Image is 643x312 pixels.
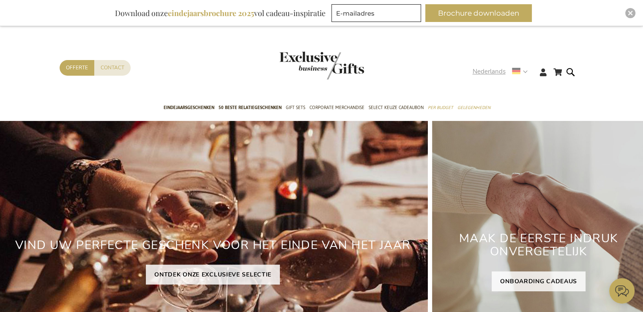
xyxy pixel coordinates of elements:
[146,265,280,285] a: ONTDEK ONZE EXCLUSIEVE SELECTIE
[628,11,633,16] img: Close
[331,4,424,25] form: marketing offers and promotions
[279,52,322,79] a: store logo
[492,271,586,291] a: ONBOARDING CADEAUS
[168,8,254,18] b: eindejaarsbrochure 2025
[425,4,532,22] button: Brochure downloaden
[279,52,364,79] img: Exclusive Business gifts logo
[428,103,453,112] span: Per Budget
[309,103,364,112] span: Corporate Merchandise
[369,103,424,112] span: Select Keuze Cadeaubon
[219,103,282,112] span: 50 beste relatiegeschenken
[473,67,533,77] div: Nederlands
[111,4,329,22] div: Download onze vol cadeau-inspiratie
[609,278,635,304] iframe: belco-activator-frame
[60,60,94,76] a: Offerte
[164,103,214,112] span: Eindejaarsgeschenken
[473,67,506,77] span: Nederlands
[94,60,131,76] a: Contact
[625,8,635,18] div: Close
[457,103,490,112] span: Gelegenheden
[286,103,305,112] span: Gift Sets
[331,4,421,22] input: E-mailadres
